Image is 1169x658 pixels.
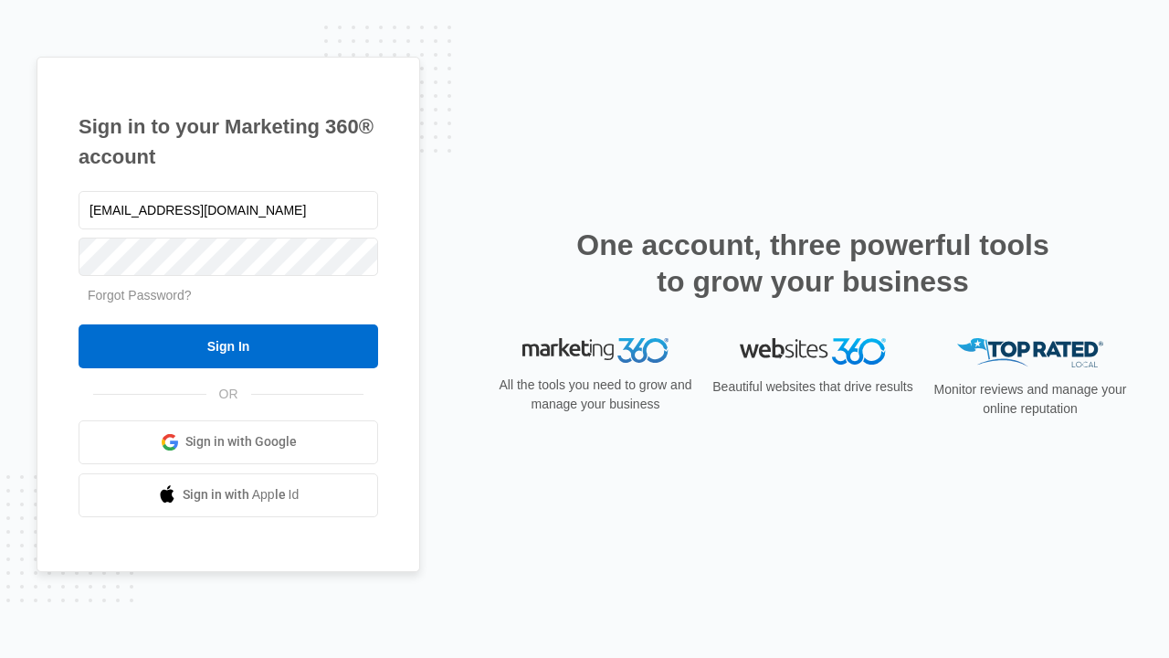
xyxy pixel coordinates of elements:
[711,377,915,397] p: Beautiful websites that drive results
[522,338,669,364] img: Marketing 360
[928,380,1132,419] p: Monitor reviews and manage your online reputation
[185,432,297,451] span: Sign in with Google
[79,191,378,229] input: Email
[740,338,886,365] img: Websites 360
[206,385,251,404] span: OR
[79,111,378,172] h1: Sign in to your Marketing 360® account
[88,288,192,302] a: Forgot Password?
[79,420,378,464] a: Sign in with Google
[79,324,378,368] input: Sign In
[571,227,1055,300] h2: One account, three powerful tools to grow your business
[183,485,300,504] span: Sign in with Apple Id
[493,376,698,414] p: All the tools you need to grow and manage your business
[79,473,378,517] a: Sign in with Apple Id
[957,338,1103,368] img: Top Rated Local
